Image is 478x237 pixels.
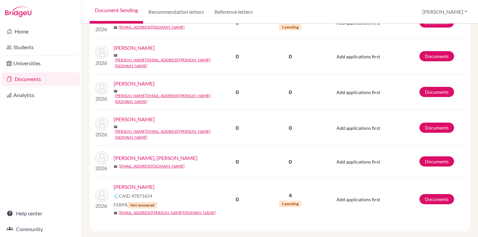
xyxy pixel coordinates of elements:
a: Community [1,223,80,236]
b: 0 [236,89,239,95]
a: Help center [1,207,80,220]
img: Common App logo [114,193,119,199]
a: Documents [419,156,454,167]
a: [PERSON_NAME] [114,80,155,88]
a: Analytics [1,89,80,102]
a: [PERSON_NAME][EMAIL_ADDRESS][PERSON_NAME][DOMAIN_NAME] [115,93,220,105]
span: Add applications first [337,197,380,202]
span: mail [114,26,118,30]
p: 4 [260,191,321,199]
a: [PERSON_NAME][EMAIL_ADDRESS][PERSON_NAME][DOMAIN_NAME] [115,128,220,140]
b: 0 [236,19,239,26]
a: Documents [419,87,454,97]
b: 0 [236,125,239,131]
span: 1 pending [279,24,301,30]
b: 0 [236,53,239,59]
span: Add applications first [337,20,380,26]
a: Home [1,25,80,38]
b: 0 [236,196,239,202]
img: Chamberlain, Ryan [95,117,108,130]
p: 2026 [95,130,108,138]
span: mail [114,165,118,168]
p: 0 [260,124,321,132]
a: [PERSON_NAME] [114,44,155,52]
a: Documents [1,72,80,86]
span: Add applications first [337,125,380,131]
span: mail [114,125,118,129]
span: FERPA [114,201,157,208]
a: Documents [419,194,454,204]
span: 1 pending [279,201,301,207]
a: [PERSON_NAME] [114,183,155,191]
p: 2026 [95,95,108,103]
span: CAID 47871654 [119,192,152,199]
a: Universities [1,57,80,70]
a: Documents [419,123,454,133]
a: Documents [419,51,454,61]
img: Conyers, Kane [95,151,108,164]
a: Students [1,41,80,54]
a: [PERSON_NAME][EMAIL_ADDRESS][PERSON_NAME][DOMAIN_NAME] [115,57,220,69]
span: mail [114,211,118,215]
span: Not answered [128,202,157,208]
img: Bridge-U [5,7,31,17]
b: 0 [236,158,239,165]
p: 0 [260,158,321,166]
img: Borde, Shannon [95,46,108,59]
a: [PERSON_NAME], [PERSON_NAME] [114,154,197,162]
p: 2026 [95,25,108,33]
span: Add applications first [337,54,380,59]
p: 2026 [95,164,108,172]
img: Evans, Piper [95,189,108,202]
span: Add applications first [337,159,380,165]
a: [EMAIL_ADDRESS][DOMAIN_NAME] [119,24,185,30]
p: 0 [260,88,321,96]
p: 0 [260,52,321,60]
img: Broughton, Kate [95,82,108,95]
p: 2026 [95,202,108,210]
span: Add applications first [337,89,380,95]
p: 2026 [95,59,108,67]
a: [EMAIL_ADDRESS][PERSON_NAME][DOMAIN_NAME] [119,210,216,216]
button: [PERSON_NAME] [419,6,470,18]
a: [PERSON_NAME] [114,115,155,123]
span: mail [114,89,118,93]
a: [EMAIL_ADDRESS][DOMAIN_NAME] [119,163,185,169]
span: mail [114,53,118,57]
